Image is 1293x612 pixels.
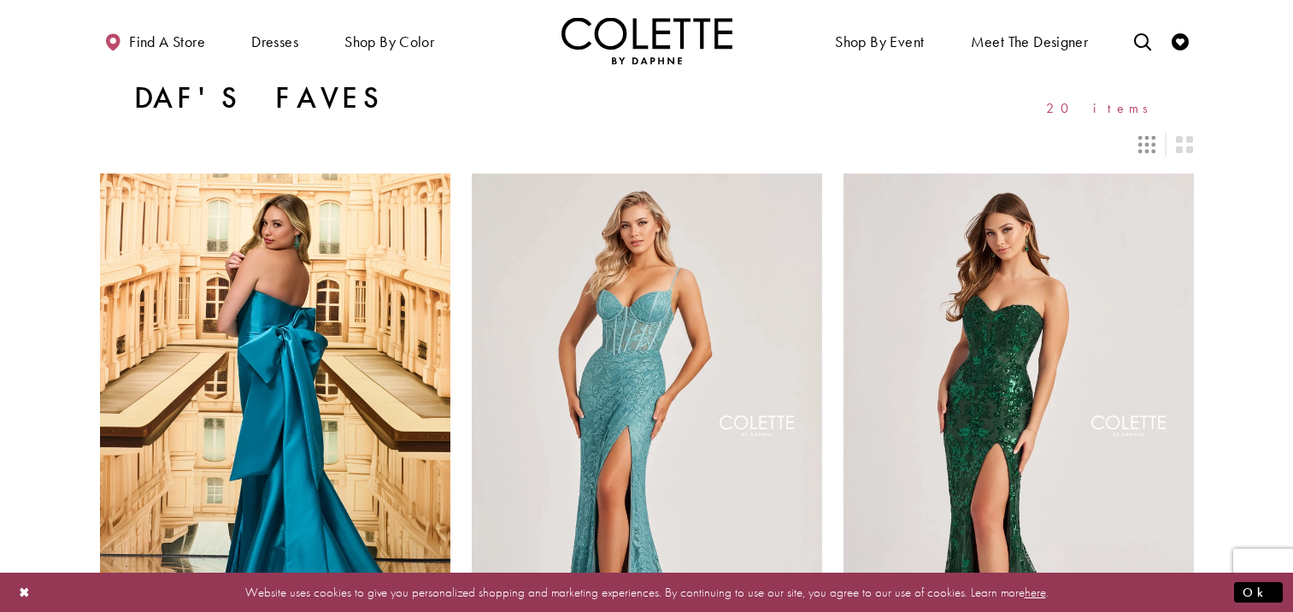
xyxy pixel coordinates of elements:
[10,577,39,607] button: Close Dialog
[129,33,205,50] span: Find a store
[1046,101,1160,115] span: 20 items
[100,17,209,64] a: Find a store
[340,17,438,64] span: Shop by color
[123,580,1170,603] p: Website uses cookies to give you personalized shopping and marketing experiences. By continuing t...
[831,17,928,64] span: Shop By Event
[971,33,1089,50] span: Meet the designer
[251,33,298,50] span: Dresses
[90,126,1204,163] div: Layout Controls
[835,33,924,50] span: Shop By Event
[967,17,1093,64] a: Meet the designer
[134,81,387,115] h1: Daf's Faves
[561,17,732,64] img: Colette by Daphne
[1025,583,1046,600] a: here
[1130,17,1155,64] a: Toggle search
[1176,136,1193,153] span: Switch layout to 2 columns
[344,33,434,50] span: Shop by color
[247,17,303,64] span: Dresses
[1234,581,1283,603] button: Submit Dialog
[1138,136,1155,153] span: Switch layout to 3 columns
[1167,17,1193,64] a: Check Wishlist
[561,17,732,64] a: Visit Home Page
